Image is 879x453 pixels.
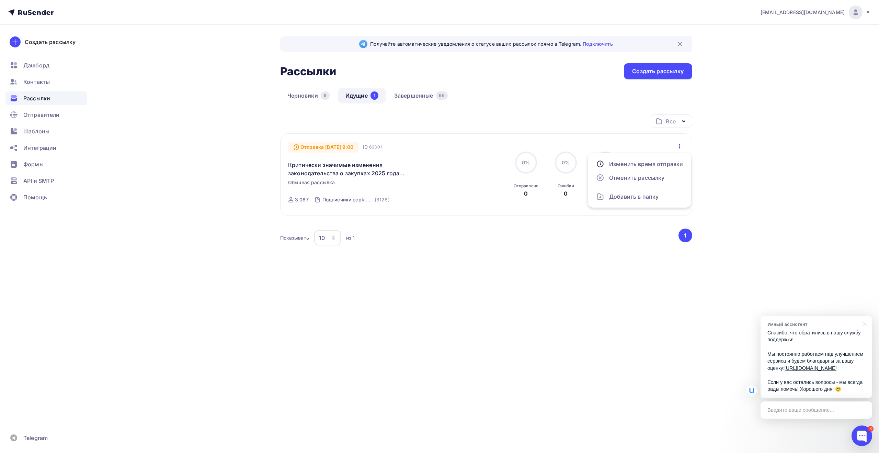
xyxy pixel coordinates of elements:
div: Подписчики ecpkruss [322,196,373,203]
span: Отправители [23,111,60,119]
span: Дашборд [23,61,49,69]
img: Telegram [359,40,367,48]
a: Черновики9 [280,88,337,103]
button: Все [651,114,692,128]
div: 0 [564,189,568,198]
div: 66 [436,91,447,100]
div: 3 087 [295,196,309,203]
span: Шаблоны [23,127,49,135]
a: Контакты [5,75,87,89]
span: 62301 [369,144,382,151]
a: Подписчики ecpkruss (3128) [322,194,390,205]
button: 10 [314,230,341,246]
span: [EMAIL_ADDRESS][DOMAIN_NAME] [761,9,845,16]
p: Спасибо, что обратились в нашу службу поддержки! Мы постоянно работаем над улучшением сервиса и б... [767,329,865,393]
a: Подключить [583,41,613,47]
span: API и SMTP [23,177,54,185]
a: Шаблоны [5,124,87,138]
div: Изменить время отправки [596,160,683,168]
span: Обычная рассылка [288,179,335,186]
a: Идущие1 [338,88,386,103]
div: Создать рассылку [632,67,684,75]
a: Формы [5,157,87,171]
div: Отменить рассылку [596,174,683,182]
a: Критически значимые изменения законодательства о закупках 2025 года. Разъяснения и консультации н... [288,161,406,177]
div: Добавить в папку [596,192,683,201]
span: 0% [522,159,530,165]
div: (3128) [375,196,390,203]
span: ID [363,144,368,151]
div: Ошибки [558,183,574,189]
h2: Рассылки [280,65,336,78]
a: Отправители [5,108,87,122]
div: Умный ассистент [767,321,858,328]
div: 1 [370,91,378,100]
button: Go to page 1 [678,229,692,242]
span: Получайте автоматические уведомления о статусе ваших рассылок прямо в Telegram. [370,41,613,47]
a: Завершенные66 [387,88,455,103]
span: 0% [562,159,570,165]
div: Введите ваше сообщение... [761,401,872,419]
div: Создать рассылку [25,38,76,46]
img: Умный ассистент [746,385,757,396]
span: Рассылки [23,94,50,102]
a: [EMAIL_ADDRESS][DOMAIN_NAME] [761,5,871,19]
a: Дашборд [5,58,87,72]
div: Показывать [280,234,309,241]
a: Рассылки [5,91,87,105]
div: 9 [321,91,330,100]
span: Интеграции [23,144,56,152]
div: Отправка [DATE] 9:00 [288,142,359,153]
div: из 1 [346,234,355,241]
div: Отправлено [514,183,538,189]
span: Контакты [23,78,50,86]
a: [URL][DOMAIN_NAME] [785,365,837,371]
div: Все [666,117,675,125]
ul: Pagination [677,229,692,242]
span: Помощь [23,193,47,201]
div: 3 [868,426,874,432]
span: Telegram [23,434,48,442]
span: Формы [23,160,44,168]
div: 0 [524,189,528,198]
div: 10 [319,234,325,242]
